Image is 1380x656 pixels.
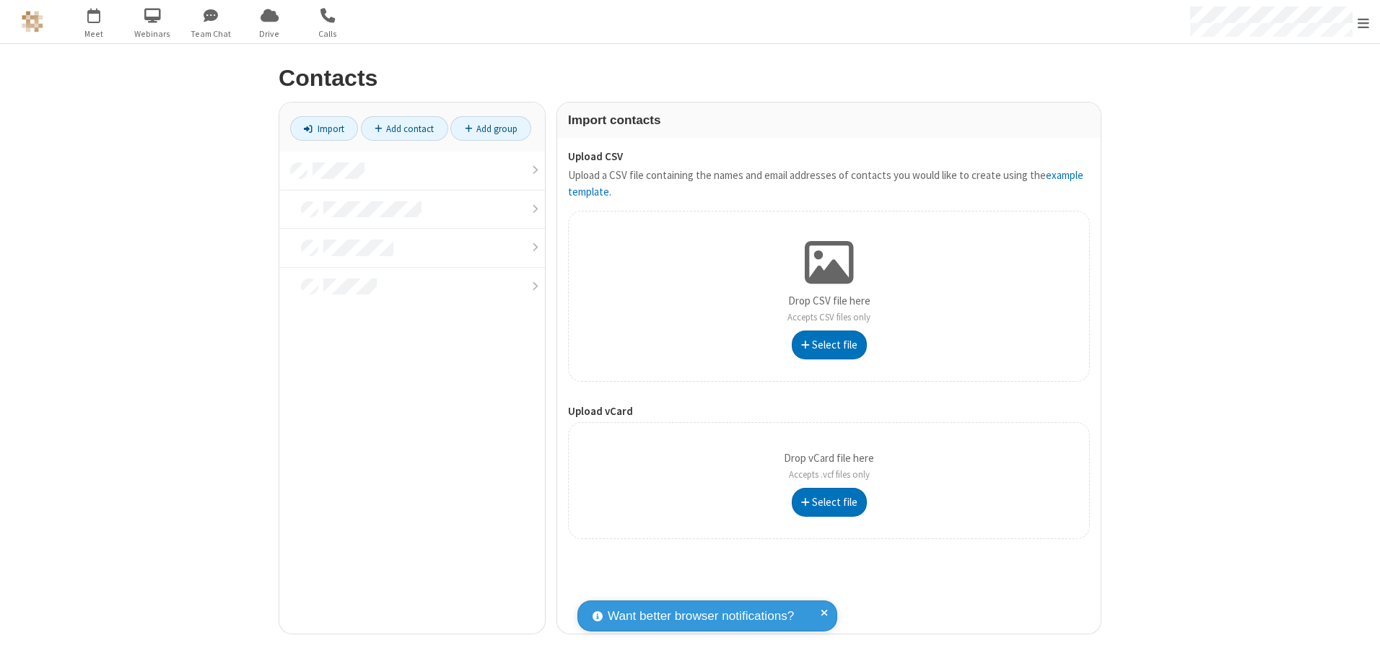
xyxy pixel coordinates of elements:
a: Add contact [361,116,448,141]
span: Team Chat [184,27,238,40]
span: Meet [67,27,121,40]
h2: Contacts [279,66,1101,91]
span: Want better browser notifications? [608,607,794,626]
p: Drop vCard file here [784,450,874,483]
h3: Import contacts [568,113,1090,127]
a: Import [290,116,358,141]
button: Select file [792,488,867,517]
a: example template [568,168,1083,198]
img: QA Selenium DO NOT DELETE OR CHANGE [22,11,43,32]
span: Accepts .vcf files only [789,468,870,481]
label: Upload CSV [568,149,1090,165]
span: Calls [301,27,355,40]
label: Upload vCard [568,403,1090,420]
span: Webinars [126,27,180,40]
p: Upload a CSV file containing the names and email addresses of contacts you would like to create u... [568,167,1090,200]
button: Select file [792,331,867,359]
span: Accepts CSV files only [787,311,870,323]
span: Drive [243,27,297,40]
p: Drop CSV file here [787,293,870,325]
a: Add group [450,116,531,141]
